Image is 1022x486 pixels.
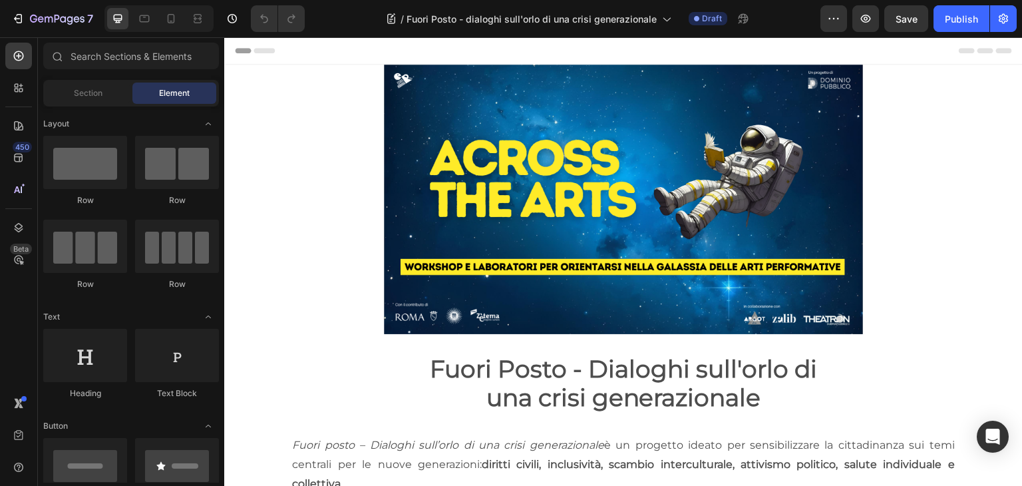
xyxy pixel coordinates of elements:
span: Fuori Posto - dialoghi sull'orlo di una crisi generazionale [407,12,657,26]
span: Toggle open [198,306,219,328]
iframe: Design area [224,37,1022,486]
span: Save [896,13,918,25]
strong: diritti civili, inclusività, scambio interculturale, attivismo politico, salute individuale e col... [68,421,731,453]
i: Fuori posto – Dialoghi sull’orlo di una crisi generazionale [68,401,380,414]
span: Layout [43,118,69,130]
input: Search Sections & Elements [43,43,219,69]
div: Row [135,278,219,290]
div: Row [43,194,127,206]
span: Element [159,87,190,99]
span: / [401,12,404,26]
span: Section [74,87,102,99]
span: Toggle open [198,415,219,437]
div: Row [43,278,127,290]
div: Open Intercom Messenger [977,421,1009,453]
div: Undo/Redo [251,5,305,32]
div: Publish [945,12,978,26]
button: Save [884,5,928,32]
span: Text [43,311,60,323]
div: 450 [13,142,32,152]
span: Button [43,420,68,432]
div: Row [135,194,219,206]
button: 7 [5,5,99,32]
span: Toggle open [198,113,219,134]
p: è un progetto ideato per sensibilizzare la cittadinanza sui temi centrali per le nuove generazioni: [68,399,731,456]
div: Text Block [135,387,219,399]
button: Publish [934,5,989,32]
span: Draft [702,13,722,25]
p: 7 [87,11,93,27]
div: Heading [43,387,127,399]
strong: una crisi generazionale [262,346,537,375]
div: Beta [10,244,32,254]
